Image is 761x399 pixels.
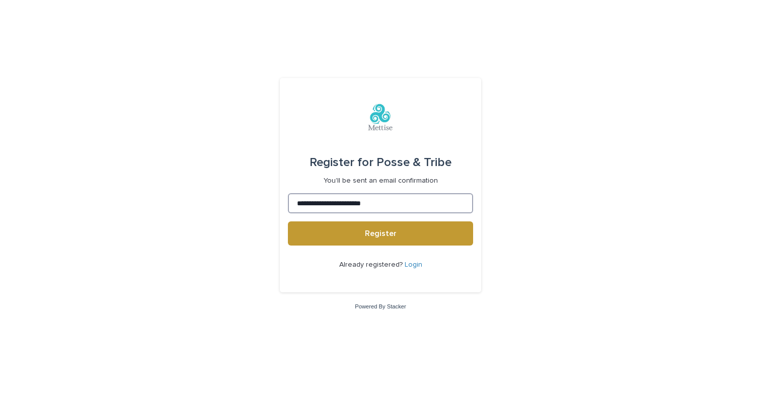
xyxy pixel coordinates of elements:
[405,261,422,268] a: Login
[339,261,405,268] span: Already registered?
[324,177,438,185] p: You'll be sent an email confirmation
[310,148,451,177] div: Posse & Tribe
[365,102,396,132] img: MtbqNXXQZuZnngnaguyU
[288,221,473,246] button: Register
[310,156,373,169] span: Register for
[355,303,406,309] a: Powered By Stacker
[365,229,397,237] span: Register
